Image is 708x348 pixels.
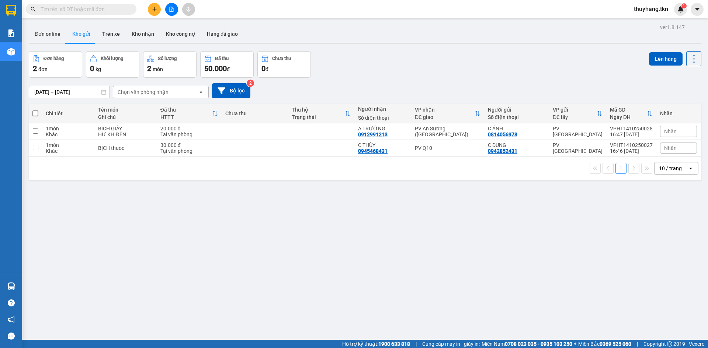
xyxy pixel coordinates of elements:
[358,142,407,148] div: C THÙY
[41,5,128,13] input: Tìm tên, số ĐT hoặc mã đơn
[488,131,517,137] div: 0814056978
[46,142,91,148] div: 1 món
[664,129,677,134] span: Nhãn
[553,114,597,120] div: ĐC lấy
[98,145,153,151] div: BỊCH thuoc
[7,48,15,56] img: warehouse-icon
[628,4,674,14] span: thuyhang.tkn
[6,5,16,16] img: logo-vxr
[553,107,597,113] div: VP gửi
[46,148,91,154] div: Khác
[664,145,677,151] span: Nhãn
[606,104,656,123] th: Toggle SortBy
[165,3,178,16] button: file-add
[667,341,672,347] span: copyright
[148,3,161,16] button: plus
[292,107,345,113] div: Thu hộ
[8,333,15,340] span: message
[660,110,697,116] div: Nhãn
[86,51,139,78] button: Khối lượng0kg
[96,66,101,72] span: kg
[126,25,160,43] button: Kho nhận
[96,25,126,43] button: Trên xe
[578,340,631,348] span: Miền Bắc
[7,29,15,37] img: solution-icon
[118,88,169,96] div: Chọn văn phòng nhận
[98,126,153,131] div: BỊCH GIÀY
[505,341,572,347] strong: 0708 023 035 - 0935 103 250
[610,126,653,131] div: VPHT1410250028
[681,3,687,8] sup: 1
[415,107,475,113] div: VP nhận
[215,56,229,61] div: Đã thu
[610,148,653,154] div: 16:46 [DATE]
[358,131,388,137] div: 0912991213
[694,6,701,13] span: caret-down
[358,126,407,131] div: A TRƯỜNG
[488,107,545,113] div: Người gửi
[98,107,153,113] div: Tên món
[200,51,254,78] button: Đã thu50.000đ
[415,126,480,137] div: PV An Sương ([GEOGRAPHIC_DATA])
[186,7,191,12] span: aim
[411,104,484,123] th: Toggle SortBy
[182,3,195,16] button: aim
[660,23,685,31] div: ver 1.8.147
[358,115,407,121] div: Số điện thoại
[422,340,480,348] span: Cung cấp máy in - giấy in:
[574,342,576,345] span: ⚪️
[29,25,66,43] button: Đơn online
[90,64,94,73] span: 0
[101,56,123,61] div: Khối lượng
[292,114,345,120] div: Trạng thái
[610,107,647,113] div: Mã GD
[198,89,204,95] svg: open
[160,25,201,43] button: Kho công nợ
[160,142,218,148] div: 30.000 đ
[46,110,91,116] div: Chi tiết
[169,7,174,12] span: file-add
[342,340,410,348] span: Hỗ trợ kỹ thuật:
[46,131,91,137] div: Khác
[33,64,37,73] span: 2
[600,341,631,347] strong: 0369 525 060
[160,131,218,137] div: Tại văn phòng
[610,142,653,148] div: VPHT1410250027
[247,80,254,87] sup: 2
[66,25,96,43] button: Kho gửi
[225,110,284,116] div: Chưa thu
[98,131,153,137] div: HƯ KH ĐỀN
[488,126,545,131] div: C ÁNH
[358,106,407,112] div: Người nhận
[31,7,36,12] span: search
[153,66,163,72] span: món
[659,165,682,172] div: 10 / trang
[553,126,603,137] div: PV [GEOGRAPHIC_DATA]
[29,86,110,98] input: Select a date range.
[415,114,475,120] div: ĐC giao
[212,83,250,98] button: Bộ lọc
[482,340,572,348] span: Miền Nam
[7,282,15,290] img: warehouse-icon
[488,114,545,120] div: Số điện thoại
[160,148,218,154] div: Tại văn phòng
[204,64,227,73] span: 50.000
[610,114,647,120] div: Ngày ĐH
[288,104,354,123] th: Toggle SortBy
[553,142,603,154] div: PV [GEOGRAPHIC_DATA]
[691,3,704,16] button: caret-down
[615,163,627,174] button: 1
[160,114,212,120] div: HTTT
[158,56,177,61] div: Số lượng
[688,165,694,171] svg: open
[29,51,82,78] button: Đơn hàng2đơn
[683,3,685,8] span: 1
[637,340,638,348] span: |
[265,66,268,72] span: đ
[272,56,291,61] div: Chưa thu
[488,142,545,148] div: C DUNG
[261,64,265,73] span: 0
[416,340,417,348] span: |
[8,299,15,306] span: question-circle
[358,148,388,154] div: 0945468431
